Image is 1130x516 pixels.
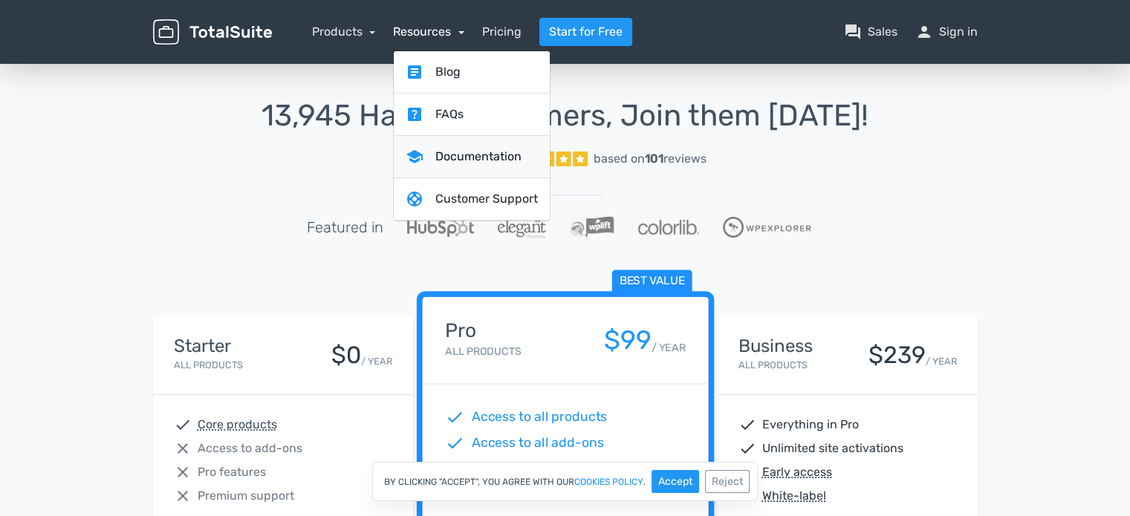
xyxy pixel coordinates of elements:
[539,18,632,46] a: Start for Free
[372,462,758,501] div: By clicking "Accept", you agree with our .
[445,486,464,505] span: check
[645,151,663,166] strong: 101
[198,440,302,457] span: Access to add-ons
[307,219,383,235] h5: Featured in
[445,408,464,427] span: check
[652,470,699,493] button: Accept
[594,150,707,168] div: based on reviews
[611,270,692,293] span: Best value
[723,217,811,238] img: WPExplorer
[174,440,192,457] span: close
[445,320,521,342] h4: Pro
[574,477,643,486] a: cookies policy
[738,359,808,370] small: All Products
[844,23,897,41] a: question_answerSales
[174,359,243,370] small: All Products
[445,345,521,358] small: All Products
[915,23,933,41] span: person
[406,190,423,208] span: support
[394,51,550,94] a: articleBlog
[406,148,423,166] span: school
[926,354,957,368] small: / YEAR
[153,99,978,132] h1: 13,945 Happy Customers, Join them [DATE]!
[445,434,464,453] span: check
[153,19,272,45] img: TotalSuite for WordPress
[407,218,474,237] img: Hubspot
[406,105,423,123] span: help_center
[638,220,699,235] img: Colorlib
[471,486,568,505] span: 1 Site activation
[482,23,522,41] a: Pricing
[603,326,651,355] div: $99
[394,94,550,136] a: help_centerFAQs
[705,470,750,493] button: Reject
[153,144,978,174] a: Excellent 5/5 based on101reviews
[312,25,376,39] a: Products
[762,440,903,457] span: Unlimited site activations
[651,339,685,355] small: / YEAR
[393,25,464,39] a: Resources
[394,136,550,178] a: schoolDocumentation
[394,178,550,221] a: supportCustomer Support
[738,336,813,356] h4: Business
[570,216,614,238] img: WPLift
[762,416,859,434] span: Everything in Pro
[915,23,978,41] a: personSign in
[868,342,926,368] div: $239
[361,354,392,368] small: / YEAR
[844,23,862,41] span: question_answer
[471,434,603,453] span: Access to all add-ons
[738,440,756,457] span: check
[738,416,756,434] span: check
[471,408,607,427] span: Access to all products
[198,416,277,434] abbr: Core products
[498,216,546,238] img: ElegantThemes
[174,336,243,356] h4: Starter
[331,342,361,368] div: $0
[406,63,423,81] span: article
[445,460,464,479] span: check
[471,460,577,479] span: Premium support
[174,416,192,434] span: check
